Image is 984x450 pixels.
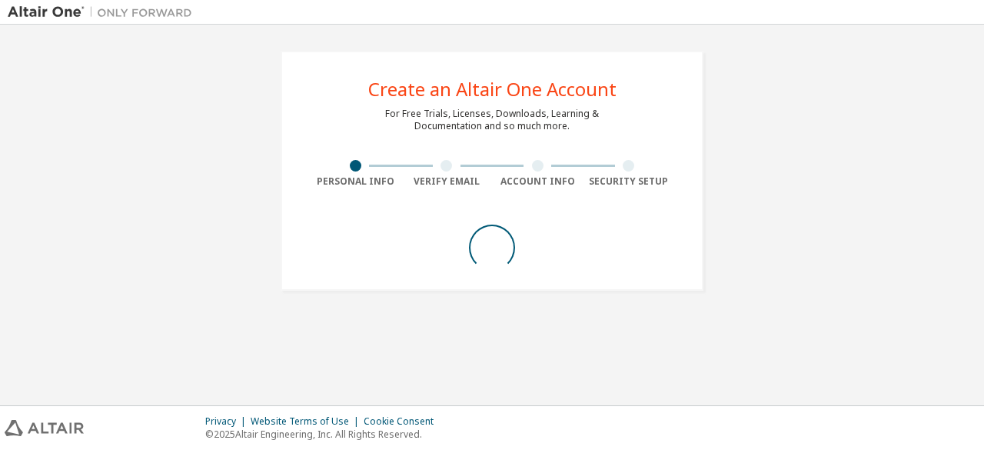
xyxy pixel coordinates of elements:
div: Security Setup [583,175,675,188]
div: Verify Email [401,175,493,188]
div: Account Info [492,175,583,188]
div: Personal Info [310,175,401,188]
div: Privacy [205,415,251,428]
div: Create an Altair One Account [368,80,617,98]
img: Altair One [8,5,200,20]
img: altair_logo.svg [5,420,84,436]
div: For Free Trials, Licenses, Downloads, Learning & Documentation and so much more. [385,108,599,132]
div: Website Terms of Use [251,415,364,428]
div: Cookie Consent [364,415,443,428]
p: © 2025 Altair Engineering, Inc. All Rights Reserved. [205,428,443,441]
